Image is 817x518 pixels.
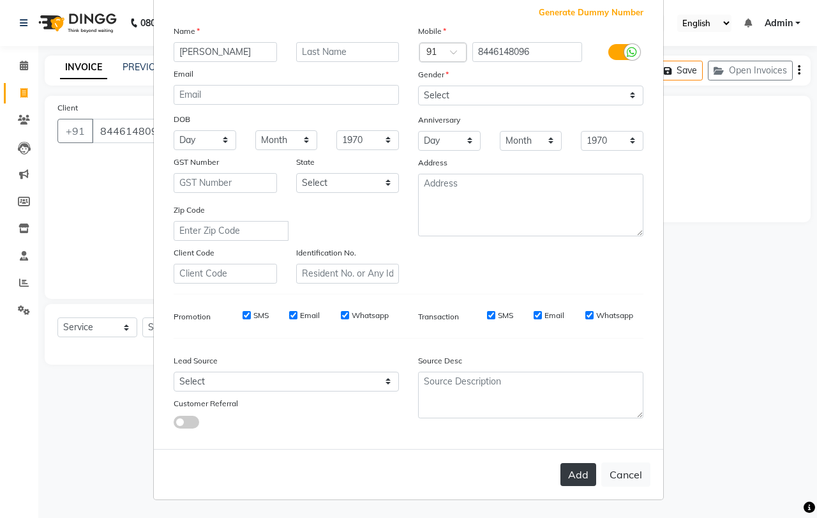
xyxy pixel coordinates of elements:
[596,310,633,321] label: Whatsapp
[174,156,219,168] label: GST Number
[418,355,462,367] label: Source Desc
[472,42,583,62] input: Mobile
[174,355,218,367] label: Lead Source
[498,310,513,321] label: SMS
[296,42,400,62] input: Last Name
[300,310,320,321] label: Email
[174,114,190,125] label: DOB
[352,310,389,321] label: Whatsapp
[418,311,459,323] label: Transaction
[253,310,269,321] label: SMS
[174,42,277,62] input: First Name
[174,68,193,80] label: Email
[601,462,650,487] button: Cancel
[174,311,211,323] label: Promotion
[174,247,214,259] label: Client Code
[418,69,449,80] label: Gender
[174,173,277,193] input: GST Number
[174,26,200,37] label: Name
[418,157,447,169] label: Address
[174,204,205,216] label: Zip Code
[539,6,643,19] span: Generate Dummy Number
[296,247,356,259] label: Identification No.
[560,463,596,486] button: Add
[418,26,446,37] label: Mobile
[174,398,238,409] label: Customer Referral
[174,85,399,105] input: Email
[174,264,277,284] input: Client Code
[296,264,400,284] input: Resident No. or Any Id
[296,156,315,168] label: State
[544,310,564,321] label: Email
[418,114,460,126] label: Anniversary
[174,221,289,241] input: Enter Zip Code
